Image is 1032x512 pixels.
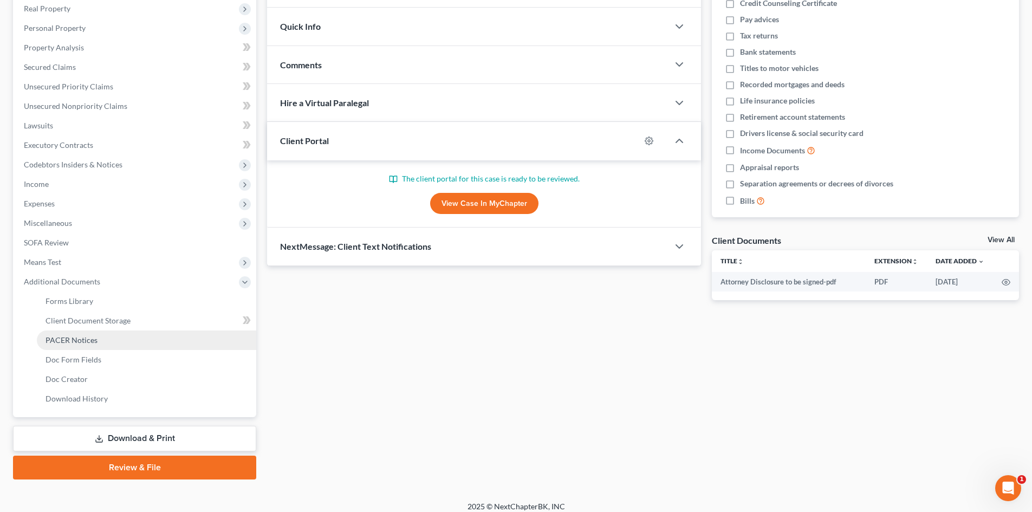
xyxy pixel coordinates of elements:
[24,23,86,33] span: Personal Property
[24,160,122,169] span: Codebtors Insiders & Notices
[927,272,993,291] td: [DATE]
[46,335,98,345] span: PACER Notices
[740,14,779,25] span: Pay advices
[24,238,69,247] span: SOFA Review
[740,112,845,122] span: Retirement account statements
[430,193,538,215] a: View Case in MyChapter
[15,116,256,135] a: Lawsuits
[1017,475,1026,484] span: 1
[874,257,918,265] a: Extensionunfold_more
[24,101,127,111] span: Unsecured Nonpriority Claims
[280,98,369,108] span: Hire a Virtual Paralegal
[37,389,256,409] a: Download History
[46,394,108,403] span: Download History
[13,456,256,479] a: Review & File
[740,128,864,139] span: Drivers license & social security card
[37,370,256,389] a: Doc Creator
[13,426,256,451] a: Download & Print
[740,95,815,106] span: Life insurance policies
[24,43,84,52] span: Property Analysis
[15,57,256,77] a: Secured Claims
[15,135,256,155] a: Executory Contracts
[280,21,321,31] span: Quick Info
[280,135,329,146] span: Client Portal
[24,257,61,267] span: Means Test
[912,258,918,265] i: unfold_more
[978,258,984,265] i: expand_more
[740,162,799,173] span: Appraisal reports
[740,145,805,156] span: Income Documents
[37,311,256,330] a: Client Document Storage
[15,77,256,96] a: Unsecured Priority Claims
[280,173,688,184] p: The client portal for this case is ready to be reviewed.
[737,258,744,265] i: unfold_more
[24,4,70,13] span: Real Property
[15,233,256,252] a: SOFA Review
[37,291,256,311] a: Forms Library
[740,196,755,206] span: Bills
[866,272,927,291] td: PDF
[712,272,866,291] td: Attorney Disclosure to be signed-pdf
[46,296,93,306] span: Forms Library
[936,257,984,265] a: Date Added expand_more
[46,316,131,325] span: Client Document Storage
[740,30,778,41] span: Tax returns
[280,241,431,251] span: NextMessage: Client Text Notifications
[37,350,256,370] a: Doc Form Fields
[740,178,893,189] span: Separation agreements or decrees of divorces
[721,257,744,265] a: Titleunfold_more
[46,374,88,384] span: Doc Creator
[15,96,256,116] a: Unsecured Nonpriority Claims
[24,121,53,130] span: Lawsuits
[24,62,76,72] span: Secured Claims
[280,60,322,70] span: Comments
[37,330,256,350] a: PACER Notices
[24,277,100,286] span: Additional Documents
[988,236,1015,244] a: View All
[740,79,845,90] span: Recorded mortgages and deeds
[24,179,49,189] span: Income
[24,199,55,208] span: Expenses
[740,47,796,57] span: Bank statements
[740,63,819,74] span: Titles to motor vehicles
[24,82,113,91] span: Unsecured Priority Claims
[712,235,781,246] div: Client Documents
[24,218,72,228] span: Miscellaneous
[15,38,256,57] a: Property Analysis
[46,355,101,364] span: Doc Form Fields
[995,475,1021,501] iframe: Intercom live chat
[24,140,93,150] span: Executory Contracts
